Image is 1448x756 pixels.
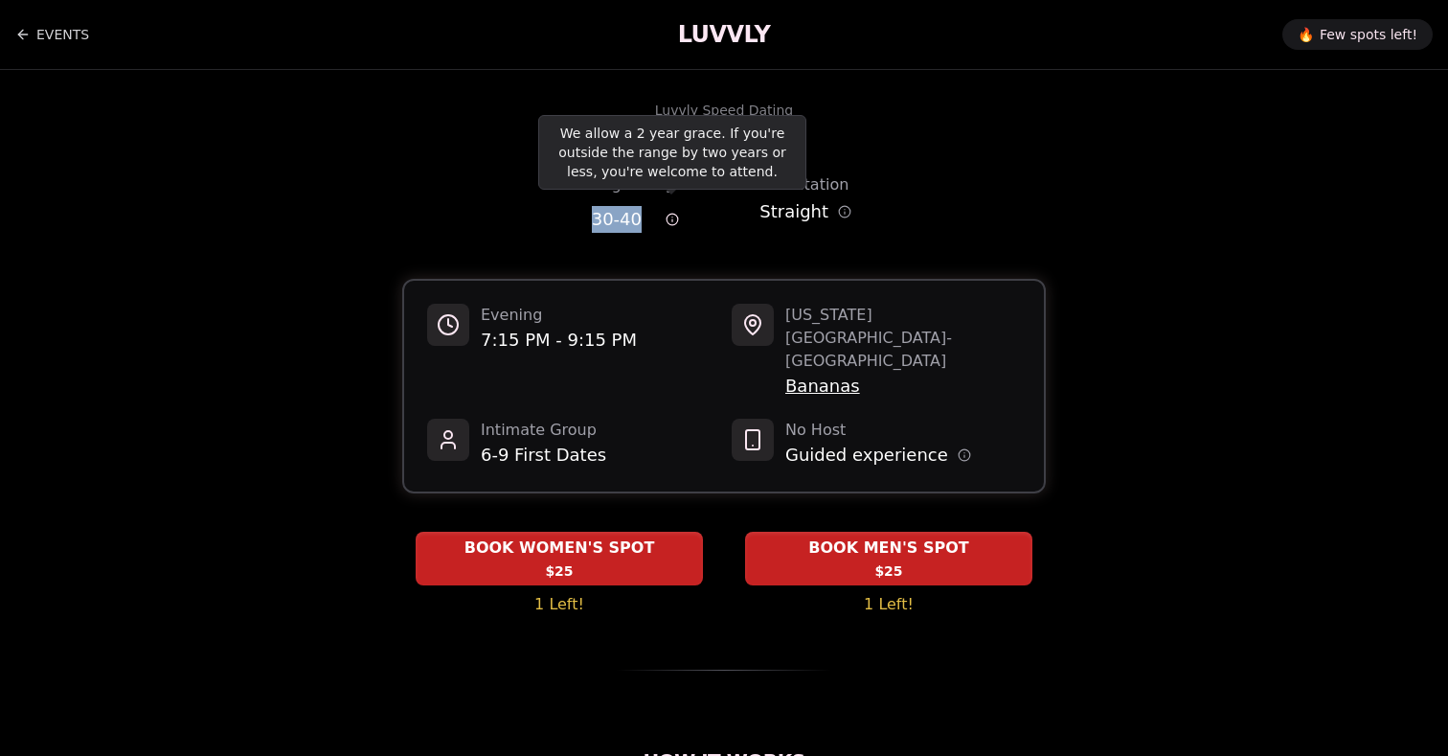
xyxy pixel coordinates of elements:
span: Few spots left! [1320,25,1417,44]
span: 30 - 40 [592,206,642,233]
div: Luvvly Speed Dating [655,101,793,120]
span: 7:15 PM - 9:15 PM [481,327,637,354]
span: [US_STATE][GEOGRAPHIC_DATA] - [GEOGRAPHIC_DATA] [785,304,1021,373]
div: We allow a 2 year grace. If you're outside the range by two years or less, you're welcome to attend. [538,115,806,190]
span: BOOK MEN'S SPOT [804,537,972,560]
a: LUVVLY [678,19,770,50]
span: 1 Left! [534,593,584,616]
span: 1 Left! [864,593,914,616]
span: $25 [874,561,902,581]
span: 🔥 [1298,25,1314,44]
span: 6-9 First Dates [481,442,606,469]
button: Host information [958,448,971,462]
button: BOOK WOMEN'S SPOT - 1 Left! [416,532,703,585]
span: $25 [545,561,573,581]
span: Bananas [785,373,1021,400]
span: Straight [759,198,828,225]
span: BOOK WOMEN'S SPOT [461,537,659,560]
a: Back to events [15,15,89,54]
button: Orientation information [838,205,851,218]
span: Evening [481,304,637,327]
span: Intimate Group [481,419,606,442]
span: No Host [785,419,971,442]
button: Age range information [651,198,693,241]
span: Guided experience [785,442,948,469]
button: BOOK MEN'S SPOT - 1 Left! [745,532,1032,585]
